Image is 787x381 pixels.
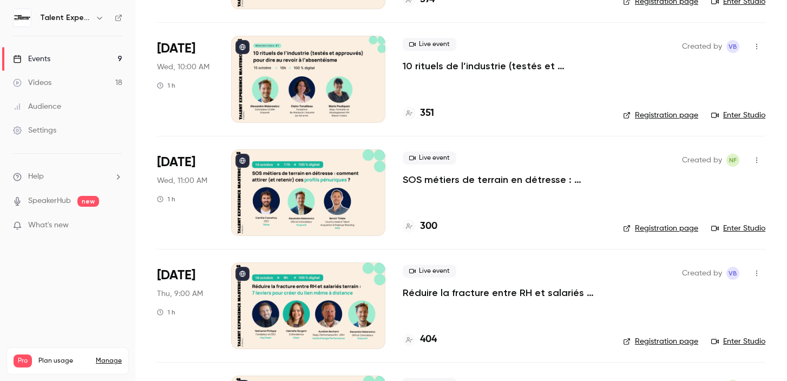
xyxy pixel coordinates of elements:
[13,54,50,64] div: Events
[157,81,175,90] div: 1 h
[420,332,437,347] h4: 404
[157,175,207,186] span: Wed, 11:00 AM
[403,173,606,186] a: SOS métiers de terrain en détresse : comment attirer (et retenir) ces profils pénuriques ?
[157,195,175,203] div: 1 h
[682,40,722,53] span: Created by
[726,40,739,53] span: Victoire Baba
[96,357,122,365] a: Manage
[157,40,195,57] span: [DATE]
[157,149,214,236] div: Oct 15 Wed, 11:00 AM (Europe/Paris)
[157,36,214,122] div: Oct 15 Wed, 10:00 AM (Europe/Paris)
[726,154,739,167] span: Noémie Forcella
[729,154,737,167] span: NF
[420,219,437,234] h4: 300
[726,267,739,280] span: Victoire Baba
[13,171,122,182] li: help-dropdown-opener
[77,196,99,207] span: new
[28,220,69,231] span: What's new
[403,286,606,299] a: Réduire la fracture entre RH et salariés terrain : 7 leviers pour créer du lien même à distance
[711,223,765,234] a: Enter Studio
[157,308,175,317] div: 1 h
[38,357,89,365] span: Plan usage
[403,106,434,121] a: 351
[13,125,56,136] div: Settings
[682,154,722,167] span: Created by
[14,354,32,367] span: Pro
[711,336,765,347] a: Enter Studio
[623,110,698,121] a: Registration page
[420,106,434,121] h4: 351
[729,40,737,53] span: VB
[623,223,698,234] a: Registration page
[157,62,209,73] span: Wed, 10:00 AM
[403,332,437,347] a: 404
[109,221,122,231] iframe: Noticeable Trigger
[682,267,722,280] span: Created by
[729,267,737,280] span: VB
[13,101,61,112] div: Audience
[711,110,765,121] a: Enter Studio
[14,9,31,27] img: Talent Experience Masterclass
[157,262,214,349] div: Oct 16 Thu, 9:00 AM (Europe/Paris)
[403,152,456,165] span: Live event
[403,60,606,73] a: 10 rituels de l’industrie (testés et approuvés) pour dire au revoir à l’absentéisme
[28,171,44,182] span: Help
[40,12,91,23] h6: Talent Experience Masterclass
[157,154,195,171] span: [DATE]
[157,267,195,284] span: [DATE]
[403,265,456,278] span: Live event
[157,288,203,299] span: Thu, 9:00 AM
[28,195,71,207] a: SpeakerHub
[403,38,456,51] span: Live event
[623,336,698,347] a: Registration page
[13,77,51,88] div: Videos
[403,219,437,234] a: 300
